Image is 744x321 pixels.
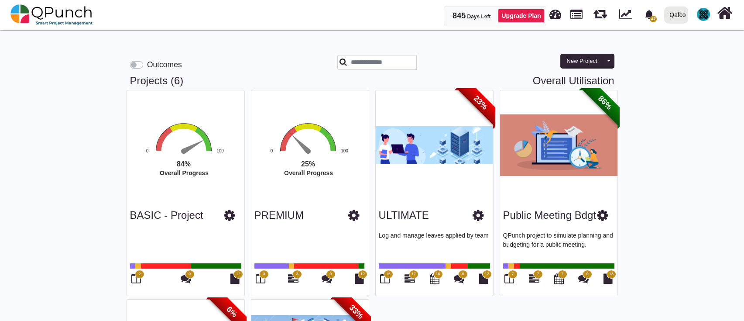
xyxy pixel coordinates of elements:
[485,271,489,277] span: 12
[645,10,654,19] svg: bell fill
[405,277,415,284] a: 17
[554,273,564,284] i: Calendar
[498,9,544,23] a: Upgrade Plan
[288,273,298,284] i: Gantt
[609,271,614,277] span: 13
[125,122,260,203] div: Overall Progress. Highcharts interactive chart.
[270,149,273,154] text: 0
[529,277,539,284] a: 7
[236,271,240,277] span: 12
[462,271,464,277] span: 0
[650,16,657,22] span: 47
[430,273,439,284] i: Calendar
[130,209,203,221] a: BASIC - Project
[189,271,191,277] span: 0
[386,271,391,277] span: 16
[322,273,332,284] i: Punch Discussions
[10,2,93,28] img: qpunch-sp.fa6292f.png
[614,0,639,29] div: Dynamic Report
[263,271,265,277] span: 3
[504,273,514,284] i: Board
[216,149,224,154] text: 100
[130,209,203,222] h3: BASIC - Project
[182,138,204,154] path: 84 %. Speed.
[131,273,141,284] i: Board
[467,14,490,20] span: Days Left
[138,271,141,277] span: 2
[146,149,148,154] text: 0
[296,271,298,277] span: 3
[379,209,429,221] a: ULTIMATE
[586,271,589,277] span: 0
[561,271,563,277] span: 7
[284,169,333,176] text: Overall Progress
[503,209,596,222] h3: Public Meeting Bdgt
[578,273,589,284] i: Punch Discussions
[125,122,260,203] svg: Interactive chart
[249,122,384,203] svg: Interactive chart
[669,7,686,23] div: Qafco
[329,271,332,277] span: 0
[256,273,265,284] i: Board
[570,6,583,19] span: Projects
[130,75,614,87] h3: Projects (6)
[549,5,561,18] span: Dashboard
[503,209,596,221] a: Public Meeting Bdgt
[301,160,315,168] text: 25%
[341,149,348,154] text: 100
[560,54,603,69] button: New Project
[288,277,298,284] a: 3
[177,160,191,168] text: 84%
[503,231,614,257] p: QPunch project to simulate planning and budgeting for a public meeting.
[230,273,240,284] i: Document Library
[380,273,390,284] i: Board
[641,7,657,22] div: Notification
[435,271,440,277] span: 16
[692,0,715,28] a: avatar
[639,0,661,28] a: bell fill47
[603,273,613,284] i: Document Library
[533,75,614,87] a: Overall Utilisation
[355,273,364,284] i: Document Library
[454,273,464,284] i: Punch Discussions
[360,271,365,277] span: 12
[697,8,710,21] img: avatar
[290,134,309,153] path: 25 %. Speed.
[379,231,490,257] p: Log and manage leaves applied by team
[160,169,209,176] text: Overall Progress
[453,11,466,20] span: 845
[249,122,384,203] div: Overall Progress. Highcharts interactive chart.
[697,8,710,21] span: QPunch Support
[529,273,539,284] i: Gantt
[661,0,692,29] a: Qafco
[181,273,191,284] i: Punch Discussions
[254,209,304,222] h3: PREMIUM
[379,209,429,222] h3: ULTIMATE
[593,4,607,19] span: Iteration
[511,271,514,277] span: 7
[537,271,539,277] span: 7
[405,273,415,284] i: Gantt
[147,59,182,70] label: Outcomes
[254,209,304,221] a: PREMIUM
[580,79,629,127] span: 86%
[479,273,488,284] i: Document Library
[411,271,416,277] span: 17
[456,79,504,127] span: 23%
